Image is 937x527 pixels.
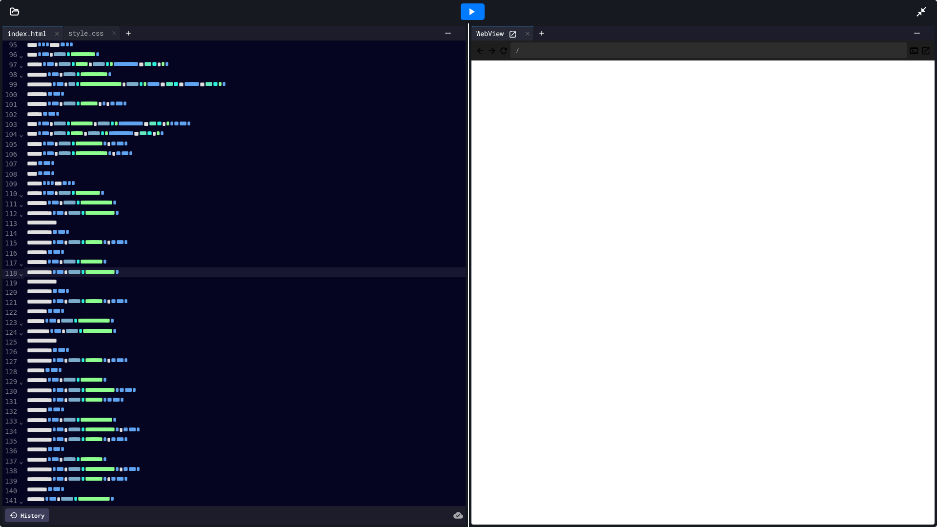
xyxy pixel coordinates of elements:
[487,44,497,56] span: Forward
[19,328,23,336] span: Fold line
[2,328,19,338] div: 124
[2,338,19,347] div: 125
[2,486,19,496] div: 140
[19,259,23,267] span: Fold line
[2,229,19,239] div: 114
[19,418,23,426] span: Fold line
[2,150,19,160] div: 106
[2,279,19,288] div: 119
[2,170,19,180] div: 108
[2,288,19,298] div: 120
[2,239,19,248] div: 115
[510,42,907,58] div: /
[2,50,19,60] div: 96
[2,259,19,268] div: 117
[2,318,19,328] div: 123
[2,80,19,90] div: 99
[2,308,19,318] div: 122
[2,140,19,150] div: 105
[2,130,19,140] div: 104
[2,180,19,189] div: 109
[909,44,919,56] button: Console
[2,347,19,357] div: 126
[2,110,19,120] div: 102
[2,298,19,308] div: 121
[2,457,19,466] div: 137
[475,44,485,56] span: Back
[2,417,19,426] div: 133
[2,200,19,209] div: 111
[471,61,935,525] iframe: Web Preview
[2,377,19,387] div: 129
[2,437,19,446] div: 135
[2,269,19,279] div: 118
[2,477,19,486] div: 139
[19,457,23,465] span: Fold line
[19,71,23,79] span: Fold line
[2,446,19,456] div: 136
[499,44,509,56] button: Refresh
[2,397,19,407] div: 131
[19,200,23,208] span: Fold line
[2,496,19,506] div: 141
[2,41,19,50] div: 95
[2,61,19,70] div: 97
[2,357,19,367] div: 127
[2,407,19,417] div: 132
[2,466,19,476] div: 138
[921,44,931,56] button: Open in new tab
[19,190,23,198] span: Fold line
[2,100,19,110] div: 101
[19,319,23,326] span: Fold line
[2,219,19,229] div: 113
[2,90,19,100] div: 100
[19,51,23,59] span: Fold line
[2,160,19,169] div: 107
[19,130,23,138] span: Fold line
[2,387,19,397] div: 130
[2,209,19,219] div: 112
[19,210,23,218] span: Fold line
[2,189,19,199] div: 110
[19,378,23,385] span: Fold line
[19,61,23,69] span: Fold line
[19,497,23,505] span: Fold line
[2,70,19,80] div: 98
[19,269,23,277] span: Fold line
[2,427,19,437] div: 134
[2,367,19,377] div: 128
[2,120,19,130] div: 103
[2,249,19,259] div: 116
